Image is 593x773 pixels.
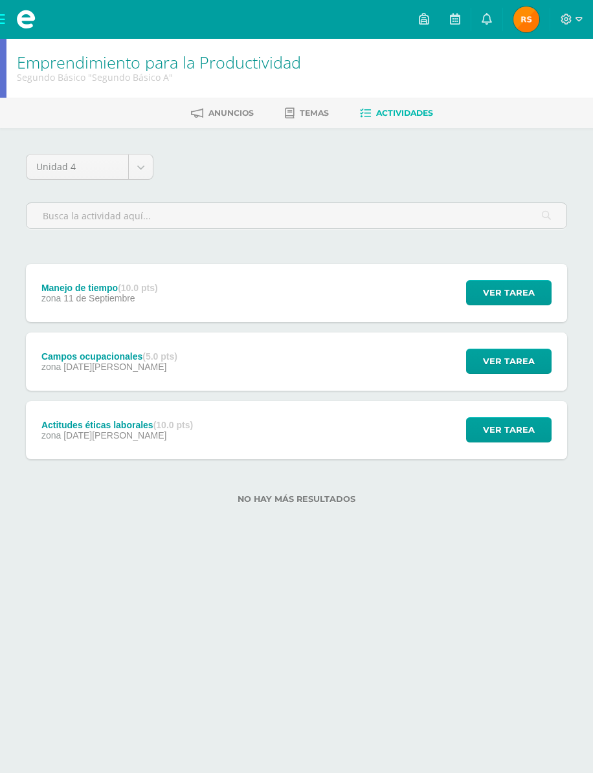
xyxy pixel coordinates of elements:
img: 64c84798cf89913e6d2e05f6d10f6372.png [513,6,539,32]
span: Temas [300,108,329,118]
div: Manejo de tiempo [41,283,158,293]
input: Busca la actividad aquí... [27,203,566,228]
h1: Emprendimiento para la Productividad [17,53,301,71]
span: Actividades [376,108,433,118]
span: Ver tarea [483,281,535,305]
strong: (5.0 pts) [142,351,177,362]
a: Emprendimiento para la Productividad [17,51,301,73]
span: 11 de Septiembre [63,293,135,303]
button: Ver tarea [466,349,552,374]
div: Campos ocupacionales [41,351,177,362]
span: [DATE][PERSON_NAME] [63,430,166,441]
a: Anuncios [191,103,254,124]
button: Ver tarea [466,417,552,442]
span: Ver tarea [483,418,535,442]
span: zona [41,293,61,303]
a: Unidad 4 [27,155,153,179]
span: Anuncios [208,108,254,118]
div: Segundo Básico 'Segundo Básico A' [17,71,301,83]
span: zona [41,362,61,372]
a: Actividades [360,103,433,124]
span: Ver tarea [483,349,535,373]
span: zona [41,430,61,441]
label: No hay más resultados [26,494,567,504]
strong: (10.0 pts) [118,283,157,293]
div: Actitudes éticas laborales [41,420,193,430]
span: [DATE][PERSON_NAME] [63,362,166,372]
a: Temas [285,103,329,124]
span: Unidad 4 [36,155,118,179]
button: Ver tarea [466,280,552,305]
strong: (10.0 pts) [153,420,193,430]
